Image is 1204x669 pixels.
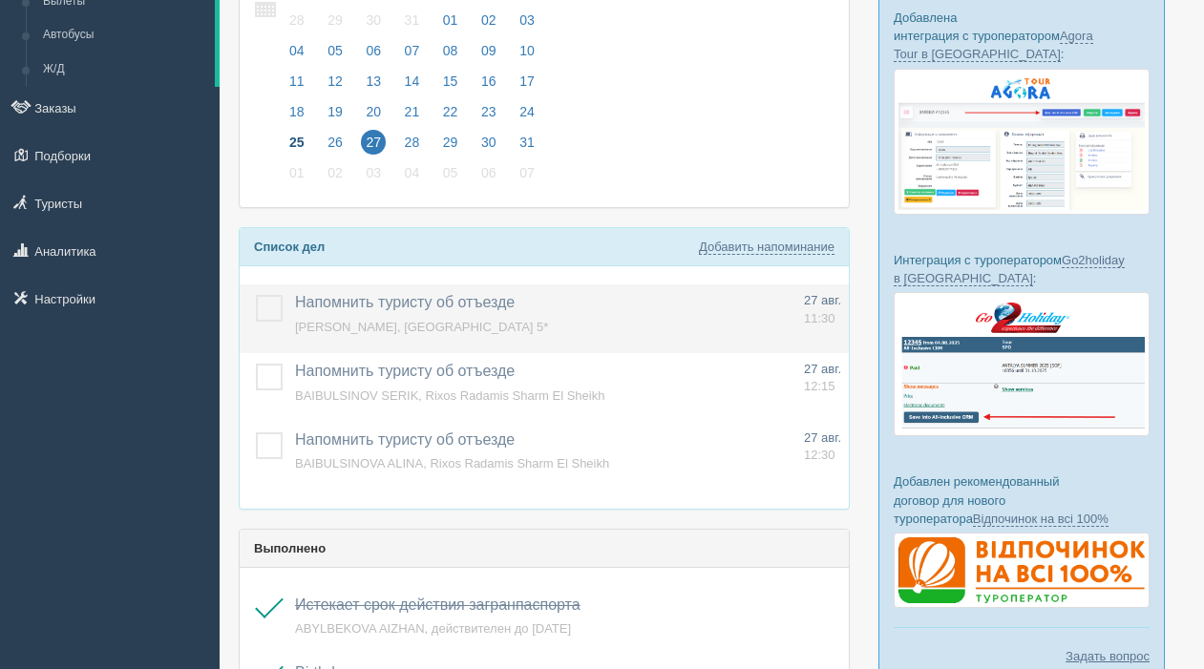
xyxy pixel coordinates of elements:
p: Интеграция с туроператором : [894,251,1150,287]
span: 12:15 [804,379,835,393]
span: Напомнить туристу об отъезде [295,431,515,448]
a: 18 [279,101,315,132]
span: 27 [361,130,386,155]
span: 19 [323,99,348,124]
p: Добавлена интеграция с туроператором : [894,9,1150,63]
a: Відпочинок на всі 100% [973,512,1109,527]
span: 15 [438,69,463,94]
a: 27 [355,132,391,162]
a: 04 [394,162,431,193]
span: 29 [323,8,348,32]
span: 04 [400,160,425,185]
b: Выполнено [254,541,326,555]
span: 07 [515,160,539,185]
span: 01 [438,8,463,32]
span: 03 [515,8,539,32]
a: 04 [279,40,315,71]
a: 03 [355,162,391,193]
span: 18 [285,99,309,124]
a: 11 [279,71,315,101]
a: 02 [317,162,353,193]
span: Напомнить туристу об отъезде [295,294,515,310]
a: 16 [471,71,507,101]
a: 07 [509,162,540,193]
span: 06 [476,160,501,185]
a: 31 [509,132,540,162]
span: 13 [361,69,386,94]
span: 17 [515,69,539,94]
span: Истекает срок действия загранпаспорта [295,596,581,613]
a: 05 [317,40,353,71]
a: Agora Tour в [GEOGRAPHIC_DATA] [894,29,1093,62]
span: 28 [400,130,425,155]
p: Добавлен рекомендованный договор для нового туроператора [894,472,1150,527]
a: 27 авг. 12:15 [804,361,841,396]
span: 20 [361,99,386,124]
a: 30 [471,132,507,162]
span: 22 [438,99,463,124]
a: 17 [509,71,540,101]
span: 03 [361,160,386,185]
img: go2holiday-bookings-crm-for-travel-agency.png [894,292,1150,436]
span: 06 [361,38,386,63]
a: Напомнить туристу об отъезде [295,363,515,379]
a: Go2holiday в [GEOGRAPHIC_DATA] [894,253,1125,286]
span: 05 [438,160,463,185]
span: 21 [400,99,425,124]
span: 26 [323,130,348,155]
span: 27 авг. [804,293,841,307]
span: 16 [476,69,501,94]
a: 22 [433,101,469,132]
a: 12 [317,71,353,101]
a: 20 [355,101,391,132]
a: 05 [433,162,469,193]
a: 27 авг. 11:30 [804,292,841,327]
span: 12:30 [804,448,835,462]
a: ABYLBEKOVA AIZHAN, действителен до [DATE] [295,621,571,636]
a: 28 [394,132,431,162]
a: 19 [317,101,353,132]
span: 09 [476,38,501,63]
span: 02 [323,160,348,185]
span: 24 [515,99,539,124]
span: 23 [476,99,501,124]
span: 12 [323,69,348,94]
span: 27 авг. [804,430,841,445]
a: 15 [433,71,469,101]
span: 08 [438,38,463,63]
span: 31 [400,8,425,32]
a: 14 [394,71,431,101]
span: 07 [400,38,425,63]
a: 13 [355,71,391,101]
img: %D0%B4%D0%BE%D0%B3%D0%BE%D0%B2%D1%96%D1%80-%D0%B2%D1%96%D0%B4%D0%BF%D0%BE%D1%87%D0%B8%D0%BD%D0%BE... [894,533,1150,609]
a: 06 [471,162,507,193]
a: 23 [471,101,507,132]
a: 06 [355,40,391,71]
a: 27 авг. 12:30 [804,429,841,465]
a: Задать вопрос [1066,647,1150,665]
span: 28 [285,8,309,32]
a: [PERSON_NAME], [GEOGRAPHIC_DATA] 5* [295,320,548,334]
span: 11 [285,69,309,94]
span: 30 [476,130,501,155]
span: BAIBULSINOVA ALINA, Rixos Radamis Sharm El Sheikh [295,456,609,470]
b: Список дел [254,240,325,254]
a: 09 [471,40,507,71]
a: Добавить напоминание [699,240,834,255]
span: 29 [438,130,463,155]
span: 30 [361,8,386,32]
a: Ж/Д [34,52,215,87]
span: 14 [400,69,425,94]
span: 05 [323,38,348,63]
a: 26 [317,132,353,162]
span: 10 [515,38,539,63]
a: BAIBULSINOV SERIK, Rixos Radamis Sharm El Sheikh [295,388,604,403]
a: 25 [279,132,315,162]
span: 25 [285,130,309,155]
span: 27 авг. [804,362,841,376]
a: 07 [394,40,431,71]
